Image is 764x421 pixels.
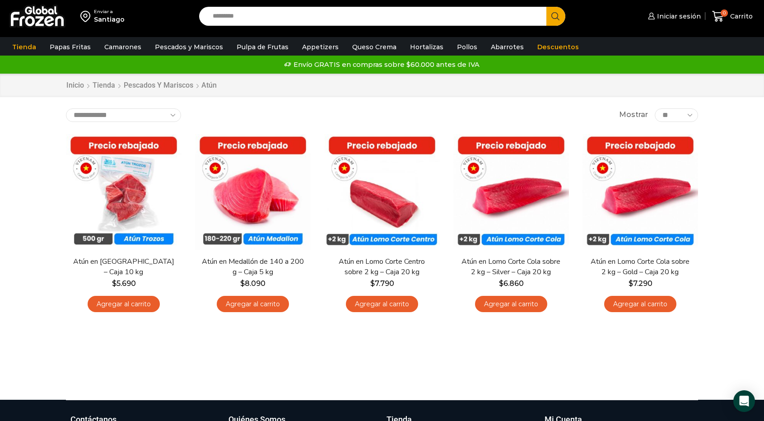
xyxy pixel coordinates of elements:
[348,38,401,56] a: Queso Crema
[201,257,305,277] a: Atún en Medallón de 140 a 200 g – Caja 5 kg
[733,390,755,412] div: Open Intercom Messenger
[370,279,375,288] span: $
[533,38,583,56] a: Descuentos
[721,9,728,17] span: 0
[8,38,41,56] a: Tienda
[499,279,503,288] span: $
[240,279,245,288] span: $
[629,279,652,288] bdi: 7.290
[452,38,482,56] a: Pollos
[330,257,434,277] a: Atún en Lomo Corte Centro sobre 2 kg – Caja 20 kg
[92,80,116,91] a: Tienda
[298,38,343,56] a: Appetizers
[123,80,194,91] a: Pescados y Mariscos
[66,80,217,91] nav: Breadcrumb
[94,15,125,24] div: Santiago
[150,38,228,56] a: Pescados y Mariscos
[112,279,116,288] span: $
[459,257,563,277] a: Atún en Lomo Corte Cola sobre 2 kg – Silver – Caja 20 kg
[405,38,448,56] a: Hortalizas
[217,296,289,313] a: Agregar al carrito: “Atún en Medallón de 140 a 200 g - Caja 5 kg”
[201,81,217,89] h1: Atún
[588,257,692,277] a: Atún en Lomo Corte Cola sobre 2 kg – Gold – Caja 20 kg
[646,7,701,25] a: Iniciar sesión
[72,257,176,277] a: Atún en [GEOGRAPHIC_DATA] – Caja 10 kg
[66,80,84,91] a: Inicio
[604,296,676,313] a: Agregar al carrito: “Atún en Lomo Corte Cola sobre 2 kg - Gold – Caja 20 kg”
[486,38,528,56] a: Abarrotes
[346,296,418,313] a: Agregar al carrito: “Atún en Lomo Corte Centro sobre 2 kg - Caja 20 kg”
[100,38,146,56] a: Camarones
[619,110,648,120] span: Mostrar
[45,38,95,56] a: Papas Fritas
[710,6,755,27] a: 0 Carrito
[66,108,181,122] select: Pedido de la tienda
[94,9,125,15] div: Enviar a
[370,279,394,288] bdi: 7.790
[232,38,293,56] a: Pulpa de Frutas
[475,296,547,313] a: Agregar al carrito: “Atún en Lomo Corte Cola sobre 2 kg - Silver - Caja 20 kg”
[240,279,266,288] bdi: 8.090
[499,279,524,288] bdi: 6.860
[80,9,94,24] img: address-field-icon.svg
[112,279,136,288] bdi: 5.690
[728,12,753,21] span: Carrito
[629,279,633,288] span: $
[546,7,565,26] button: Search button
[88,296,160,313] a: Agregar al carrito: “Atún en Trozos - Caja 10 kg”
[655,12,701,21] span: Iniciar sesión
